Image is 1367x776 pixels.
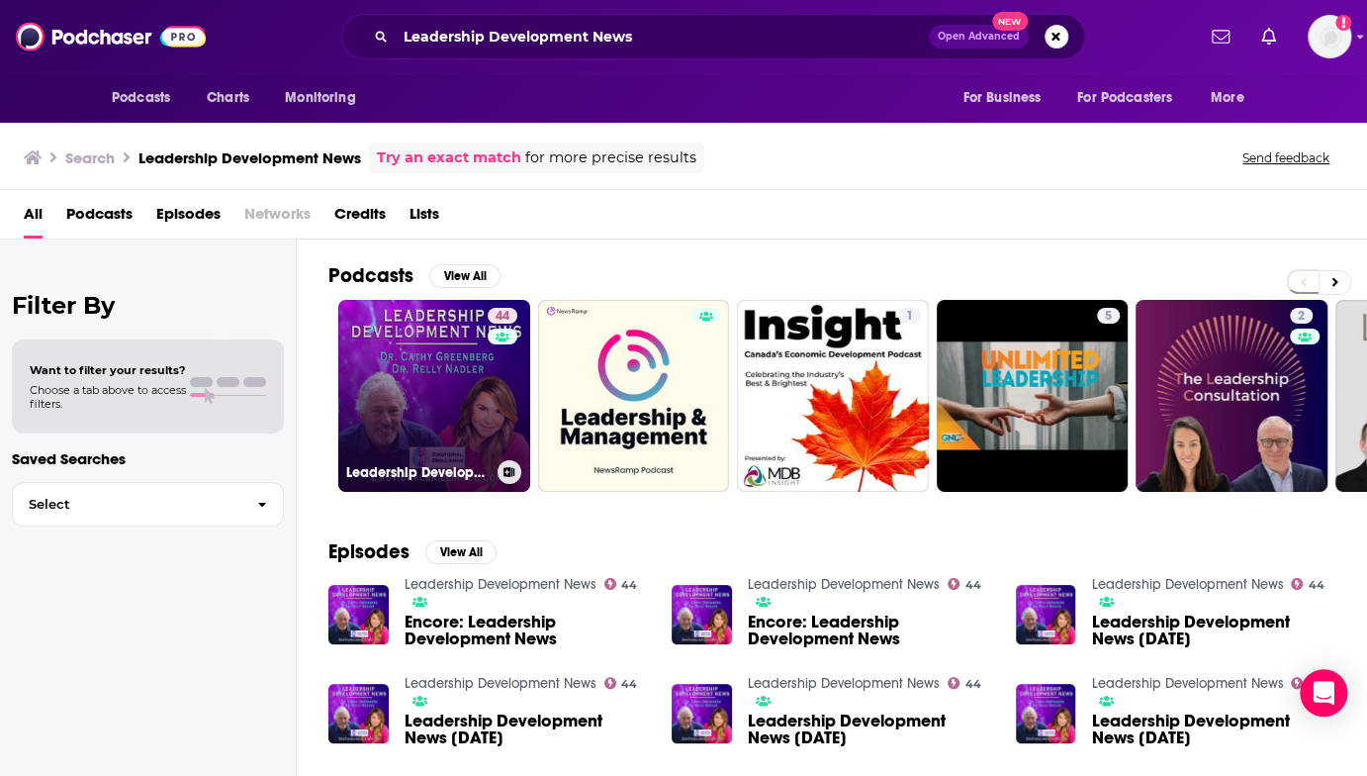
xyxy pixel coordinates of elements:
[1197,79,1269,117] button: open menu
[156,198,221,239] a: Episodes
[525,146,696,169] span: for more precise results
[1298,307,1305,327] span: 2
[429,264,501,288] button: View All
[898,308,921,324] a: 1
[962,84,1041,112] span: For Business
[12,449,284,468] p: Saved Searches
[1308,15,1351,58] img: User Profile
[949,79,1065,117] button: open menu
[1308,15,1351,58] button: Show profile menu
[405,713,649,746] a: Leadership Development News Monday, February 3, 2014
[1016,684,1076,744] img: Leadership Development News Monday, April 7, 2014
[1091,614,1335,647] a: Leadership Development News Monday, March 8, 2010
[405,576,596,593] a: Leadership Development News
[112,84,170,112] span: Podcasts
[425,540,497,564] button: View All
[906,307,913,327] span: 1
[1105,307,1112,327] span: 5
[98,79,196,117] button: open menu
[1291,578,1324,590] a: 44
[1091,614,1335,647] span: Leadership Development News [DATE]
[1211,84,1244,112] span: More
[396,21,929,52] input: Search podcasts, credits, & more...
[1204,20,1237,53] a: Show notifications dropdown
[1253,20,1284,53] a: Show notifications dropdown
[24,198,43,239] a: All
[194,79,261,117] a: Charts
[66,198,133,239] span: Podcasts
[737,300,929,492] a: 1
[965,581,981,590] span: 44
[748,614,992,647] a: Encore: Leadership Development News
[1091,576,1283,593] a: Leadership Development News
[328,585,389,645] img: Encore: Leadership Development News
[1300,669,1347,717] div: Open Intercom Messenger
[328,684,389,744] img: Leadership Development News Monday, February 3, 2014
[1291,677,1324,689] a: 44
[328,263,413,288] h2: Podcasts
[1335,15,1351,31] svg: Add a profile image
[604,578,638,590] a: 44
[244,198,311,239] span: Networks
[604,677,638,689] a: 44
[948,578,981,590] a: 44
[748,713,992,746] a: Leadership Development News Monday, February 3, 2014
[138,148,361,167] h3: Leadership Development News
[1016,585,1076,645] img: Leadership Development News Monday, March 8, 2010
[1091,713,1335,746] span: Leadership Development News [DATE]
[16,18,206,55] img: Podchaser - Follow, Share and Rate Podcasts
[965,680,981,689] span: 44
[30,383,186,411] span: Choose a tab above to access filters.
[341,14,1085,59] div: Search podcasts, credits, & more...
[488,308,517,324] a: 44
[937,300,1129,492] a: 5
[1308,15,1351,58] span: Logged in as megcassidy
[405,713,649,746] span: Leadership Development News [DATE]
[1236,149,1335,166] button: Send feedback
[672,684,732,744] img: Leadership Development News Monday, February 3, 2014
[672,585,732,645] img: Encore: Leadership Development News
[207,84,249,112] span: Charts
[334,198,386,239] a: Credits
[338,300,530,492] a: 44Leadership Development News
[938,32,1020,42] span: Open Advanced
[346,464,490,481] h3: Leadership Development News
[410,198,439,239] a: Lists
[30,363,186,377] span: Want to filter your results?
[1097,308,1120,324] a: 5
[13,498,241,511] span: Select
[328,539,497,564] a: EpisodesView All
[748,576,940,593] a: Leadership Development News
[1091,675,1283,692] a: Leadership Development News
[12,291,284,320] h2: Filter By
[328,263,501,288] a: PodcastsView All
[271,79,381,117] button: open menu
[748,713,992,746] span: Leadership Development News [DATE]
[496,307,509,327] span: 44
[377,146,521,169] a: Try an exact match
[65,148,115,167] h3: Search
[1064,79,1201,117] button: open menu
[929,25,1029,48] button: Open AdvancedNew
[1091,713,1335,746] a: Leadership Development News Monday, April 7, 2014
[992,12,1028,31] span: New
[1077,84,1172,112] span: For Podcasters
[405,614,649,647] a: Encore: Leadership Development News
[285,84,355,112] span: Monitoring
[1309,581,1324,590] span: 44
[328,539,410,564] h2: Episodes
[12,482,284,527] button: Select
